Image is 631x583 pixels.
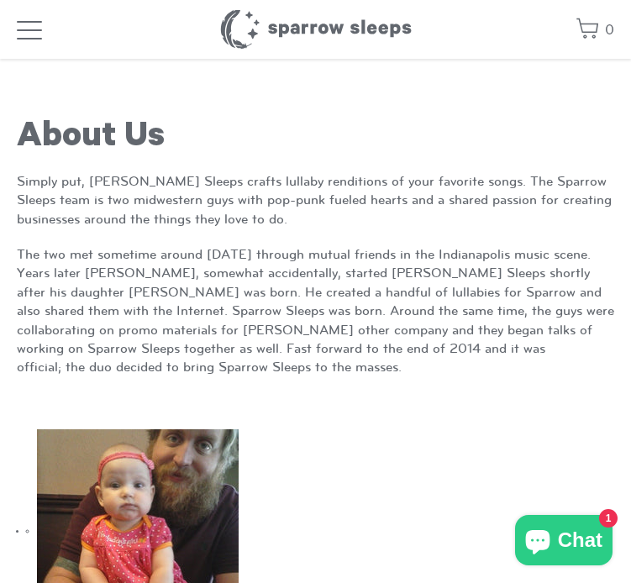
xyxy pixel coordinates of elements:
[510,515,618,570] inbox-online-store-chat: Shopify online store chat
[219,8,413,50] h1: Sparrow Sleeps
[17,245,614,377] p: The two met sometime around [DATE] through mutual friends in the Indianapolis music scene. Years ...
[576,13,614,49] a: 0
[17,172,614,228] p: Simply put, [PERSON_NAME] Sleeps crafts lullaby renditions of your favorite songs. The Sparrow Sl...
[17,118,614,160] h1: About Us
